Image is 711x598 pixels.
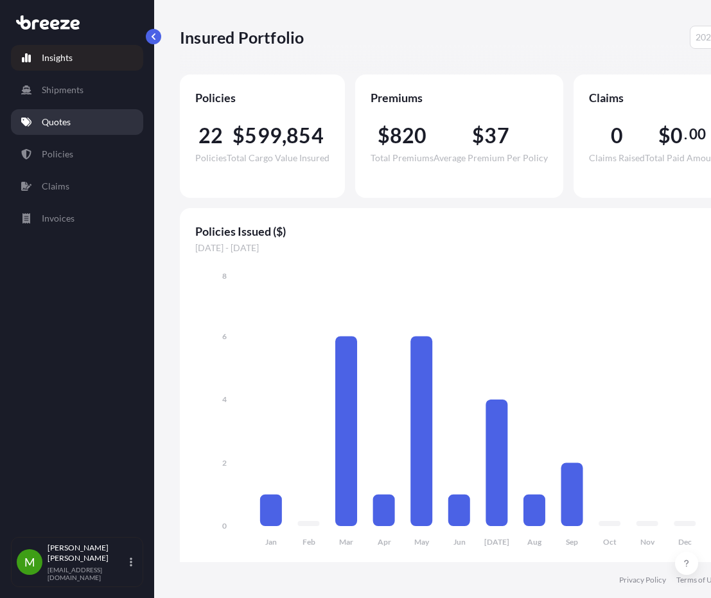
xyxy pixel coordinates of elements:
span: Total Cargo Value Insured [227,154,329,163]
span: 00 [689,129,706,139]
a: Shipments [11,77,143,103]
tspan: 6 [222,331,227,341]
tspan: 4 [222,394,227,404]
span: $ [378,125,390,146]
span: 0 [671,125,683,146]
p: [EMAIL_ADDRESS][DOMAIN_NAME] [48,566,127,581]
tspan: 0 [222,521,227,531]
tspan: 8 [222,271,227,281]
tspan: Aug [527,537,542,547]
span: . [684,129,687,139]
span: , [282,125,286,146]
p: Shipments [42,84,83,96]
span: 854 [286,125,324,146]
tspan: Feb [303,537,315,547]
span: 22 [198,125,223,146]
tspan: Sep [566,537,578,547]
tspan: Mar [339,537,353,547]
span: $ [658,125,671,146]
a: Insights [11,45,143,71]
p: Insights [42,51,73,64]
span: Policies [195,90,329,105]
tspan: [DATE] [484,537,509,547]
span: M [24,556,35,568]
span: Total Premiums [371,154,434,163]
span: Claims Raised [589,154,645,163]
tspan: 2 [222,458,227,468]
tspan: May [414,537,430,547]
a: Claims [11,173,143,199]
span: $ [472,125,484,146]
a: Privacy Policy [619,575,666,585]
tspan: Jun [453,537,466,547]
span: 599 [245,125,282,146]
span: Policies [195,154,227,163]
tspan: Dec [678,537,692,547]
p: [PERSON_NAME] [PERSON_NAME] [48,543,127,563]
p: Insured Portfolio [180,27,304,48]
a: Quotes [11,109,143,135]
tspan: Nov [640,537,655,547]
a: Invoices [11,206,143,231]
p: Policies [42,148,73,161]
tspan: Oct [603,537,617,547]
p: Invoices [42,212,75,225]
p: Quotes [42,116,71,128]
span: 0 [611,125,623,146]
tspan: Apr [378,537,391,547]
tspan: Jan [265,537,277,547]
span: Average Premium Per Policy [434,154,548,163]
p: Claims [42,180,69,193]
a: Policies [11,141,143,167]
span: 820 [390,125,427,146]
span: 37 [484,125,509,146]
span: $ [233,125,245,146]
span: Premiums [371,90,548,105]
